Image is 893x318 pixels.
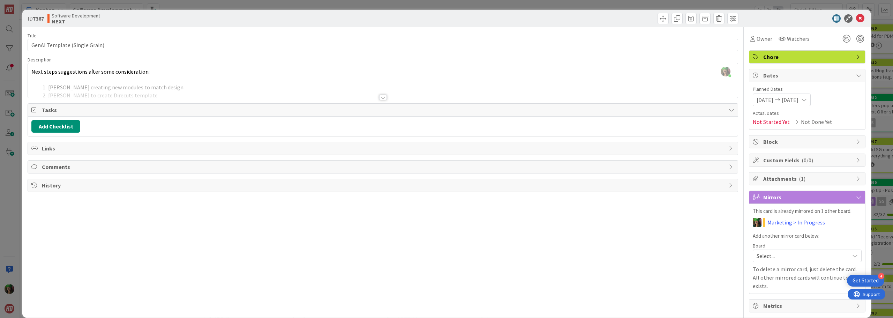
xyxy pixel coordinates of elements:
[721,67,730,76] img: zMbp8UmSkcuFrGHA6WMwLokxENeDinhm.jpg
[33,15,44,22] b: 7367
[28,14,44,23] span: ID
[753,232,862,240] p: Add another mirror card below:
[42,144,725,153] span: Links
[801,118,832,126] span: Not Done Yet
[52,19,100,24] b: NEXT
[42,163,725,171] span: Comments
[28,57,52,63] span: Description
[42,181,725,190] span: History
[763,156,853,164] span: Custom Fields
[753,118,790,126] span: Not Started Yet
[28,39,738,51] input: type card name here...
[763,302,853,310] span: Metrics
[763,175,853,183] span: Attachments
[31,68,150,75] span: Next steps suggestions after some consideration:
[787,35,810,43] span: Watchers
[782,96,798,104] span: [DATE]
[878,273,884,279] div: 4
[753,207,862,215] p: This card is already mirrored on 1 other board.
[31,120,80,133] button: Add Checklist
[753,243,765,248] span: Board
[763,71,853,80] span: Dates
[799,175,805,182] span: ( 1 )
[847,275,884,287] div: Open Get Started checklist, remaining modules: 4
[767,218,825,227] a: Marketing > In Progress
[753,110,862,117] span: Actual Dates
[15,1,32,9] span: Support
[757,251,846,261] span: Select...
[853,277,879,284] div: Get Started
[757,96,773,104] span: [DATE]
[28,32,37,39] label: Title
[757,35,772,43] span: Owner
[753,86,862,93] span: Planned Dates
[42,106,725,114] span: Tasks
[763,193,853,201] span: Mirrors
[753,218,761,227] img: SL
[753,265,862,290] p: To delete a mirror card, just delete the card. All other mirrored cards will continue to exists.
[763,138,853,146] span: Block
[52,13,100,19] span: Software Development
[802,157,813,164] span: ( 0/0 )
[763,53,853,61] span: Chore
